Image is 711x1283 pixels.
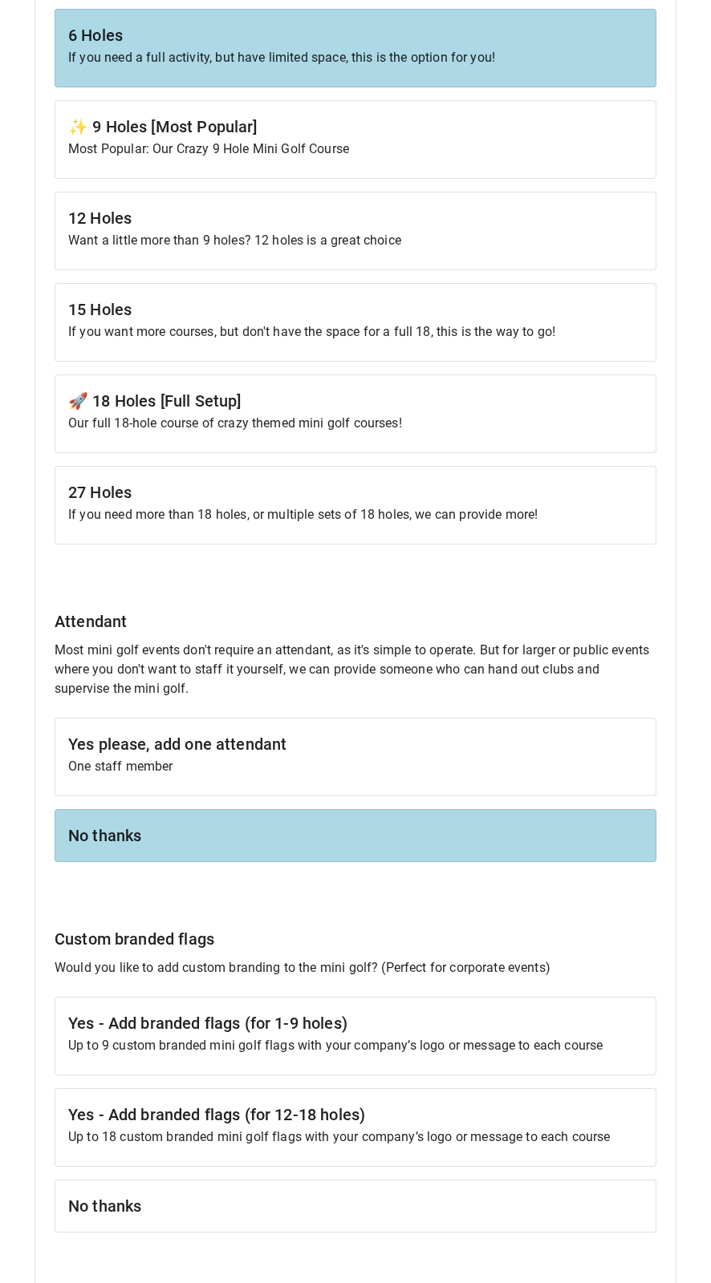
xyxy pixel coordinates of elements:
[68,114,643,140] h6: ✨ 9 Holes [Most Popular]
[68,1102,643,1127] h6: Yes - Add branded flags (for 12-18 holes)
[68,322,643,342] p: If you want more courses, but don't have the space for a full 18, this is the way to go!
[68,414,643,433] p: Our full 18-hole course of crazy themed mini golf courses!
[68,823,643,848] h6: No thanks
[55,958,656,977] p: Would you like to add custom branding to the mini golf? (Perfect for corporate events)
[68,140,643,159] p: Most Popular: Our Crazy 9 Hole Mini Golf Course
[68,480,643,505] h6: 27 Holes
[68,388,643,414] h6: 🚀 18 Holes [Full Setup]
[68,505,643,524] p: If you need more than 18 holes, or multiple sets of 18 holes, we can provide more!
[68,205,643,231] h6: 12 Holes
[68,22,643,48] h6: 6 Holes
[68,48,643,67] p: If you need a full activity, but have limited space, this is the option for you!
[55,926,656,952] h6: Custom branded flags
[68,757,643,776] p: One staff member
[68,1036,643,1055] p: Up to 9 custom branded mini golf flags with your company’s logo or message to each course
[68,1127,643,1147] p: Up to 18 custom branded mini golf flags with your company’s logo or message to each course
[68,1010,643,1036] h6: Yes - Add branded flags (for 1-9 holes)
[68,297,643,322] h6: 15 Holes
[55,641,656,698] p: Most mini golf events don't require an attendant, as it's simple to operate. But for larger or pu...
[68,1193,643,1219] h6: No thanks
[68,731,643,757] h6: Yes please, add one attendant
[55,609,656,634] h6: Attendant
[68,231,643,250] p: Want a little more than 9 holes? 12 holes is a great choice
